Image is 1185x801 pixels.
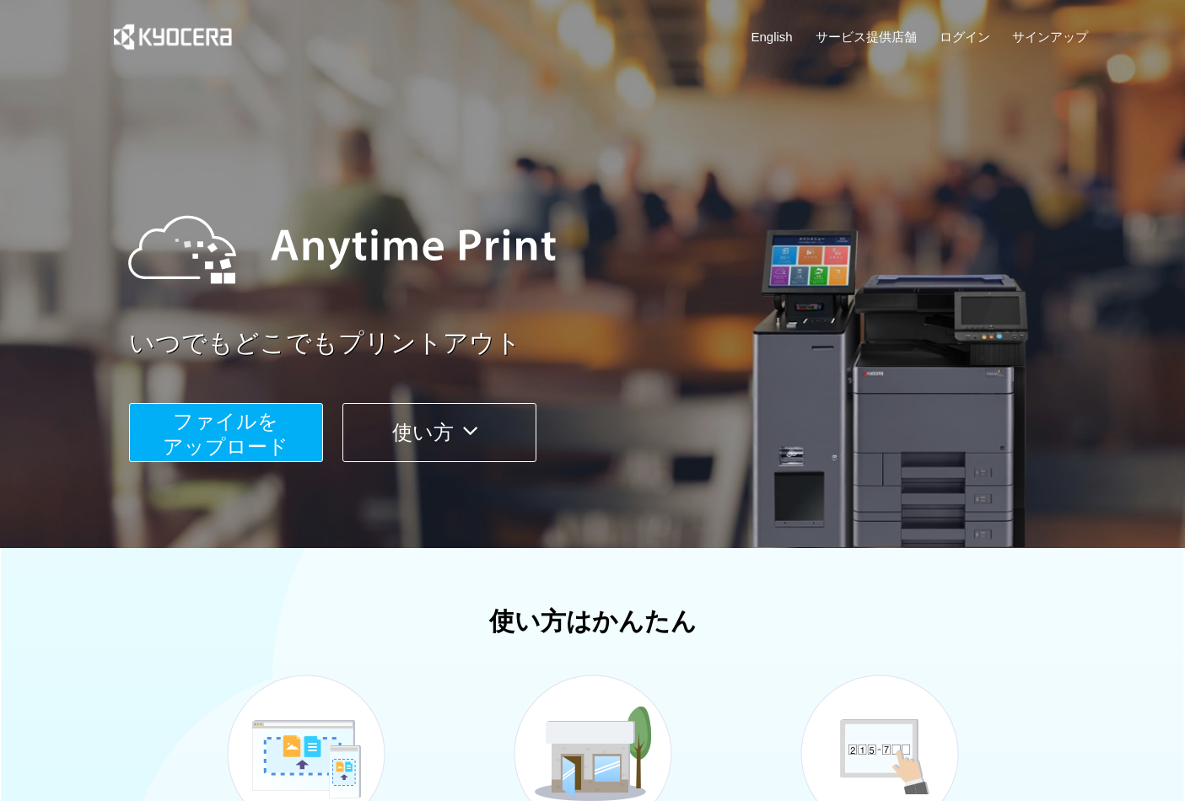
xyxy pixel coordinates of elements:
a: サービス提供店舗 [816,28,917,46]
a: いつでもどこでもプリントアウト [129,325,1099,362]
a: English [751,28,793,46]
button: ファイルを​​アップロード [129,403,323,462]
a: ログイン [940,28,990,46]
span: ファイルを ​​アップロード [163,410,288,458]
button: 使い方 [342,403,536,462]
a: サインアップ [1012,28,1088,46]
